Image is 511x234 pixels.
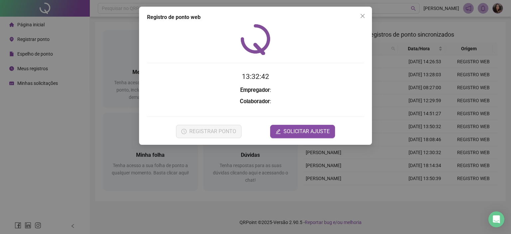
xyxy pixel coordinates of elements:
strong: Empregador [240,87,270,93]
div: Registro de ponto web [147,13,364,21]
span: edit [275,129,281,134]
strong: Colaborador [240,98,270,105]
h3: : [147,97,364,106]
div: Open Intercom Messenger [488,211,504,227]
span: SOLICITAR AJUSTE [283,127,330,135]
button: REGISTRAR PONTO [176,125,242,138]
span: close [360,13,365,19]
time: 13:32:42 [242,73,269,81]
img: QRPoint [241,24,270,55]
button: editSOLICITAR AJUSTE [270,125,335,138]
button: Close [357,11,368,21]
h3: : [147,86,364,95]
